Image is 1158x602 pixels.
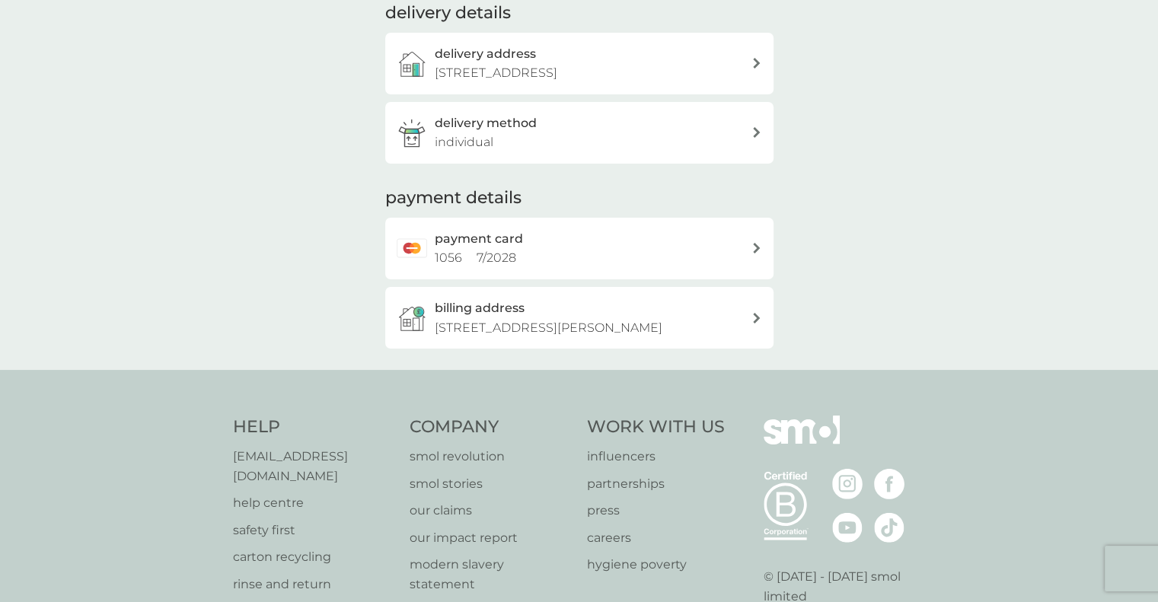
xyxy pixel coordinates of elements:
button: billing address[STREET_ADDRESS][PERSON_NAME] [385,287,774,349]
a: safety first [233,521,395,540]
a: smol revolution [410,447,572,467]
a: payment card1056 7/2028 [385,218,774,279]
h4: Work With Us [587,416,725,439]
span: 1056 [435,250,462,265]
a: influencers [587,447,725,467]
a: our claims [410,501,572,521]
img: visit the smol Tiktok page [874,512,904,543]
span: 7 / 2028 [477,250,516,265]
a: smol stories [410,474,572,494]
h4: Company [410,416,572,439]
img: visit the smol Youtube page [832,512,863,543]
img: visit the smol Facebook page [874,469,904,499]
img: visit the smol Instagram page [832,469,863,499]
a: partnerships [587,474,725,494]
p: [STREET_ADDRESS][PERSON_NAME] [435,318,662,338]
a: rinse and return [233,575,395,594]
a: help centre [233,493,395,513]
a: careers [587,528,725,548]
p: individual [435,132,493,152]
a: hygiene poverty [587,555,725,575]
h3: billing address [435,298,525,318]
a: carton recycling [233,547,395,567]
h2: delivery details [385,2,511,25]
h2: payment details [385,186,522,210]
h4: Help [233,416,395,439]
a: delivery methodindividual [385,102,774,164]
a: [EMAIL_ADDRESS][DOMAIN_NAME] [233,447,395,486]
h3: delivery address [435,44,536,64]
h3: delivery method [435,113,537,133]
a: press [587,501,725,521]
p: [STREET_ADDRESS] [435,63,557,83]
a: modern slavery statement [410,555,572,594]
h2: payment card [435,229,523,249]
img: smol [764,416,840,467]
a: delivery address[STREET_ADDRESS] [385,33,774,94]
a: our impact report [410,528,572,548]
